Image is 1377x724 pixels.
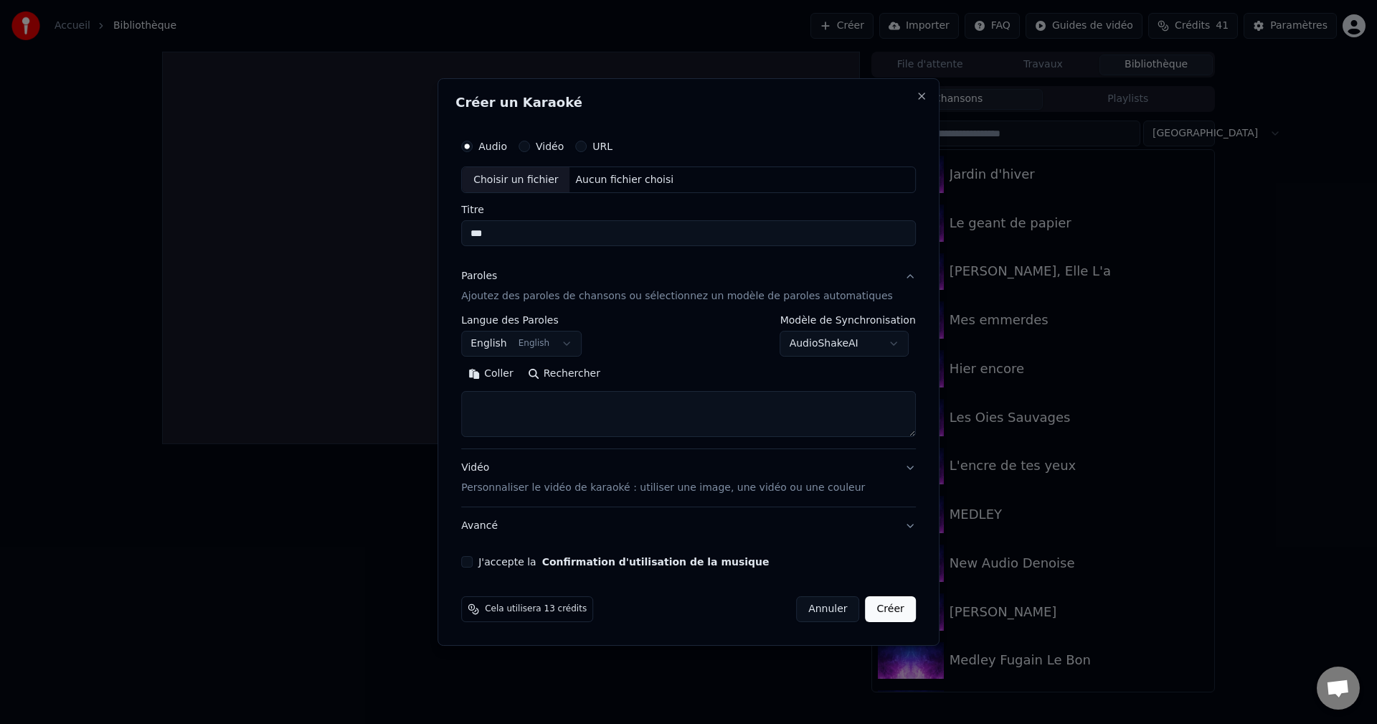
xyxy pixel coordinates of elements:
[780,316,916,326] label: Modèle de Synchronisation
[536,141,564,151] label: Vidéo
[461,290,893,304] p: Ajoutez des paroles de chansons ou sélectionnez un modèle de paroles automatiques
[461,316,916,449] div: ParolesAjoutez des paroles de chansons ou sélectionnez un modèle de paroles automatiques
[570,173,680,187] div: Aucun fichier choisi
[485,603,587,615] span: Cela utilisera 13 crédits
[478,557,769,567] label: J'accepte la
[461,258,916,316] button: ParolesAjoutez des paroles de chansons ou sélectionnez un modèle de paroles automatiques
[796,596,859,622] button: Annuler
[461,507,916,545] button: Avancé
[592,141,612,151] label: URL
[461,461,865,496] div: Vidéo
[461,205,916,215] label: Titre
[461,481,865,495] p: Personnaliser le vidéo de karaoké : utiliser une image, une vidéo ou une couleur
[461,363,521,386] button: Coller
[461,316,582,326] label: Langue des Paroles
[461,270,497,284] div: Paroles
[866,596,916,622] button: Créer
[542,557,770,567] button: J'accepte la
[461,450,916,507] button: VidéoPersonnaliser le vidéo de karaoké : utiliser une image, une vidéo ou une couleur
[455,96,922,109] h2: Créer un Karaoké
[478,141,507,151] label: Audio
[462,167,569,193] div: Choisir un fichier
[521,363,607,386] button: Rechercher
